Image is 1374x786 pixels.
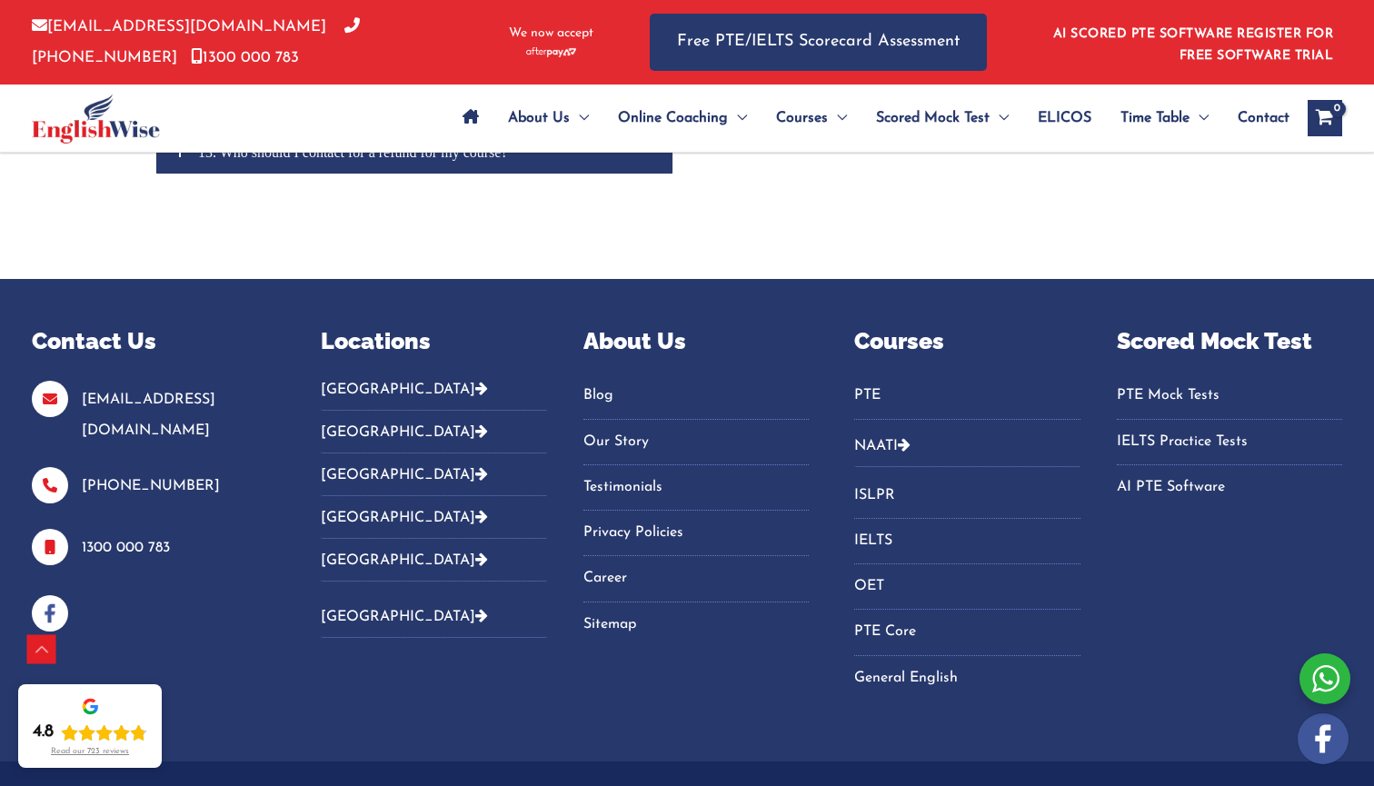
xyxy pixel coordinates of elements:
[1120,86,1190,150] span: Time Table
[1190,86,1209,150] span: Menu Toggle
[854,424,1080,467] button: NAATI
[854,439,898,453] a: NAATI
[32,19,360,65] a: [PHONE_NUMBER]
[854,381,1080,411] a: PTE
[1117,427,1342,457] a: IELTS Practice Tests
[583,324,809,359] p: About Us
[32,595,68,632] img: facebook-blue-icons.png
[854,617,1080,647] a: PTE Core
[321,411,546,453] button: [GEOGRAPHIC_DATA]
[321,324,546,359] p: Locations
[1117,473,1342,502] a: AI PTE Software
[854,381,1080,419] nav: Menu
[32,19,326,35] a: [EMAIL_ADDRESS][DOMAIN_NAME]
[854,324,1080,716] aside: Footer Widget 4
[1117,381,1342,502] nav: Menu
[321,324,546,652] aside: Footer Widget 2
[321,539,546,582] button: [GEOGRAPHIC_DATA]
[1117,324,1342,359] p: Scored Mock Test
[583,563,809,593] a: Career
[828,86,847,150] span: Menu Toggle
[583,610,809,640] a: Sitemap
[321,381,546,411] button: [GEOGRAPHIC_DATA]
[728,86,747,150] span: Menu Toggle
[82,393,215,437] a: [EMAIL_ADDRESS][DOMAIN_NAME]
[583,381,809,640] nav: Menu
[198,144,507,160] span: 13. Who should I contact for a refund for my course?
[321,496,546,539] button: [GEOGRAPHIC_DATA]
[526,47,576,57] img: Afterpay-Logo
[321,453,546,496] button: [GEOGRAPHIC_DATA]
[509,25,593,43] span: We now accept
[650,14,987,71] a: Free PTE/IELTS Scorecard Assessment
[448,86,1289,150] nav: Site Navigation: Main Menu
[321,553,488,568] a: [GEOGRAPHIC_DATA]
[82,541,170,555] a: 1300 000 783
[861,86,1023,150] a: Scored Mock TestMenu Toggle
[854,481,1080,511] a: ISLPR
[33,721,54,743] div: 4.8
[583,473,809,502] a: Testimonials
[33,721,147,743] div: Rating: 4.8 out of 5
[32,94,160,144] img: cropped-ew-logo
[1106,86,1223,150] a: Time TableMenu Toggle
[1038,86,1091,150] span: ELICOS
[854,663,1080,693] a: General English
[82,479,220,493] a: [PHONE_NUMBER]
[583,427,809,457] a: Our Story
[854,324,1080,359] p: Courses
[1117,381,1342,411] a: PTE Mock Tests
[493,86,603,150] a: About UsMenu Toggle
[990,86,1009,150] span: Menu Toggle
[32,324,275,632] aside: Footer Widget 1
[191,50,299,65] a: 1300 000 783
[321,610,488,624] a: [GEOGRAPHIC_DATA]
[1023,86,1106,150] a: ELICOS
[32,324,275,359] p: Contact Us
[876,86,990,150] span: Scored Mock Test
[603,86,762,150] a: Online CoachingMenu Toggle
[583,324,809,662] aside: Footer Widget 3
[1042,13,1342,72] aside: Header Widget 1
[583,518,809,548] a: Privacy Policies
[1053,27,1334,63] a: AI SCORED PTE SOFTWARE REGISTER FOR FREE SOFTWARE TRIAL
[583,381,809,411] a: Blog
[618,86,728,150] span: Online Coaching
[762,86,861,150] a: CoursesMenu Toggle
[1298,713,1349,764] img: white-facebook.png
[51,747,129,757] div: Read our 723 reviews
[508,86,570,150] span: About Us
[321,595,546,638] button: [GEOGRAPHIC_DATA]
[1223,86,1289,150] a: Contact
[854,572,1080,602] a: OET
[570,86,589,150] span: Menu Toggle
[776,86,828,150] span: Courses
[854,526,1080,556] a: IELTS
[1238,86,1289,150] span: Contact
[854,481,1080,693] nav: Menu
[1308,100,1342,136] a: View Shopping Cart, empty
